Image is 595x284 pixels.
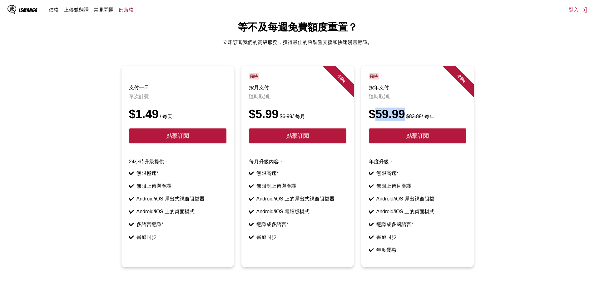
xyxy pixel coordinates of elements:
small: / 每月 [279,114,305,119]
li: Android/iOS 上的桌面模式 [369,209,466,215]
div: IsManga [19,7,37,13]
b: ✔ [249,183,254,189]
li: 無限上傳與翻譯 [129,183,226,190]
span: 限時 [249,73,260,79]
h3: 按月支付 [249,84,346,91]
p: 隨時取消。 [249,94,346,100]
b: ✔ [369,171,374,176]
span: 限時 [369,73,379,79]
button: 點擊訂閱 [369,128,466,143]
b: ✔ [369,209,374,214]
li: 年度優惠 [369,247,466,253]
a: 部落格 [119,7,134,13]
img: Sign out [581,7,588,13]
li: 無限制上傳與翻譯 [249,183,346,190]
button: 點擊訂閱 [129,128,226,143]
h3: 支付一日 [129,84,226,91]
b: ✔ [249,196,254,201]
div: $5.99 [249,108,346,121]
p: 隨時取消。 [369,94,466,100]
h1: 等不及每週免費額度重置？ [5,21,590,34]
a: 常見問題 [94,7,114,13]
a: 價格 [49,7,59,13]
li: 翻譯成多語言* [249,221,346,228]
li: Android/iOS 彈出式視窗阻擋器 [129,196,226,202]
p: 單次計費 [129,94,226,100]
small: / 每年 [405,114,434,119]
li: Android/iOS 上的桌面模式 [129,209,226,215]
div: - 14 % [322,60,360,97]
li: Android/iOS 上的彈出式視窗阻擋器 [249,196,346,202]
button: 登入 [569,7,588,13]
b: ✔ [369,222,374,227]
s: $6.99 [280,114,292,119]
p: 年度升級： [369,159,466,165]
b: ✔ [129,183,134,189]
a: IsManga LogoIsManga [7,5,49,15]
li: 多語言翻譯* [129,221,226,228]
li: 無限高速* [249,170,346,177]
s: $83.88 [406,114,422,119]
p: 24小時升級提供： [129,159,226,165]
button: 點擊訂閱 [249,128,346,143]
div: $59.99 [369,108,466,121]
b: ✔ [249,209,254,214]
li: 無限極速* [129,170,226,177]
li: 翻譯成多國語言* [369,221,466,228]
p: 立即訂閱我們的高級服務，獲得最佳的跨裝置支援和快速漫畫翻譯。 [5,39,590,46]
b: ✔ [369,247,374,253]
li: 無限上傳且翻譯 [369,183,466,190]
b: ✔ [129,209,134,214]
b: ✔ [129,234,134,240]
b: ✔ [129,222,134,227]
b: ✔ [129,196,134,201]
b: ✔ [129,171,134,176]
b: ✔ [369,196,374,201]
h3: 按年支付 [369,84,466,91]
b: ✔ [249,234,254,240]
b: ✔ [369,183,374,189]
b: ✔ [249,171,254,176]
li: Android/iOS 電腦版模式 [249,209,346,215]
li: 書籤同步 [129,234,226,241]
div: - 28 % [442,60,480,97]
li: 書籤同步 [249,234,346,241]
div: $1.49 [129,108,226,121]
b: ✔ [369,234,374,240]
li: 書籤同步 [369,234,466,241]
img: IsManga Logo [7,5,16,14]
a: 上傳並翻譯 [64,7,89,13]
li: 無限高速* [369,170,466,177]
li: Android/iOS 彈出視窗阻擋 [369,196,466,202]
p: 每月升級內容： [249,159,346,165]
b: ✔ [249,222,254,227]
small: / 每天 [159,114,173,119]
